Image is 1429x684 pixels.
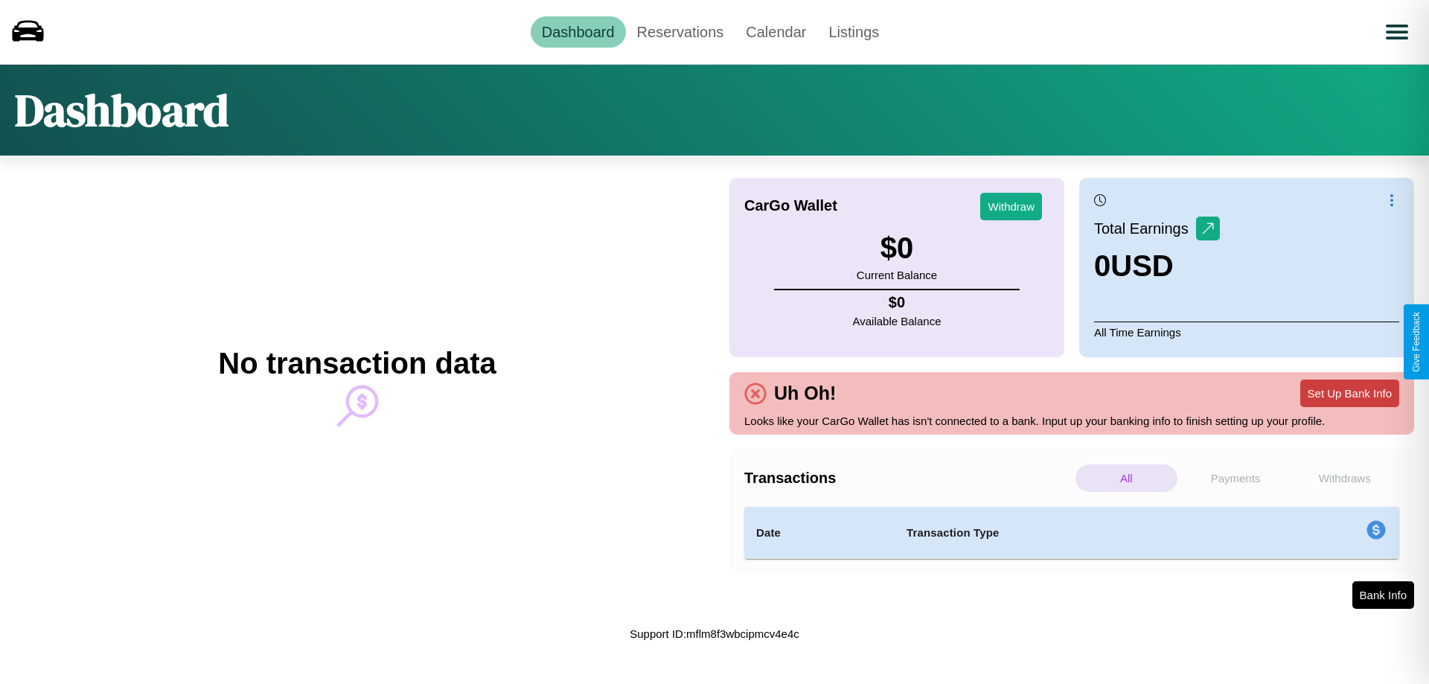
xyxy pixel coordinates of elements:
h4: Date [756,524,883,542]
h4: Uh Oh! [767,383,843,404]
h4: CarGo Wallet [744,197,837,214]
p: Total Earnings [1094,215,1196,242]
p: Available Balance [853,311,942,331]
h3: 0 USD [1094,249,1220,283]
p: Payments [1185,464,1287,492]
h4: $ 0 [853,294,942,311]
button: Open menu [1376,11,1418,53]
h3: $ 0 [857,231,937,265]
a: Reservations [626,16,735,48]
p: Current Balance [857,265,937,285]
p: Withdraws [1294,464,1396,492]
h4: Transaction Type [907,524,1244,542]
button: Set Up Bank Info [1300,380,1399,407]
p: Support ID: mflm8f3wbcipmcv4e4c [630,624,799,644]
h1: Dashboard [15,80,228,141]
h2: No transaction data [218,347,496,380]
div: Give Feedback [1411,312,1422,372]
a: Dashboard [531,16,626,48]
a: Listings [817,16,890,48]
table: simple table [744,507,1399,559]
p: All [1075,464,1177,492]
p: Looks like your CarGo Wallet has isn't connected to a bank. Input up your banking info to finish ... [744,411,1399,431]
h4: Transactions [744,470,1072,487]
p: All Time Earnings [1094,322,1399,342]
button: Bank Info [1352,581,1414,609]
button: Withdraw [980,193,1042,220]
a: Calendar [735,16,817,48]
